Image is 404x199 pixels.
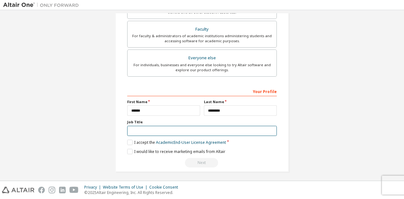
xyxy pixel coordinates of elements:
div: Faculty [131,25,273,34]
img: altair_logo.svg [2,187,34,193]
div: Read and acccept EULA to continue [127,158,277,167]
div: Cookie Consent [149,185,182,190]
div: Privacy [84,185,103,190]
a: Academic End-User License Agreement [156,140,226,145]
div: Your Profile [127,86,277,96]
p: © 2025 Altair Engineering, Inc. All Rights Reserved. [84,190,182,195]
label: First Name [127,99,200,104]
label: I would like to receive marketing emails from Altair [127,149,225,154]
img: Altair One [3,2,82,8]
div: Website Terms of Use [103,185,149,190]
label: Job Title [127,120,277,125]
img: linkedin.svg [59,187,66,193]
label: Last Name [204,99,277,104]
label: I accept the [127,140,226,145]
div: Everyone else [131,54,273,62]
img: instagram.svg [49,187,55,193]
img: facebook.svg [38,187,45,193]
img: youtube.svg [69,187,79,193]
div: For faculty & administrators of academic institutions administering students and accessing softwa... [131,33,273,44]
div: For individuals, businesses and everyone else looking to try Altair software and explore our prod... [131,62,273,73]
